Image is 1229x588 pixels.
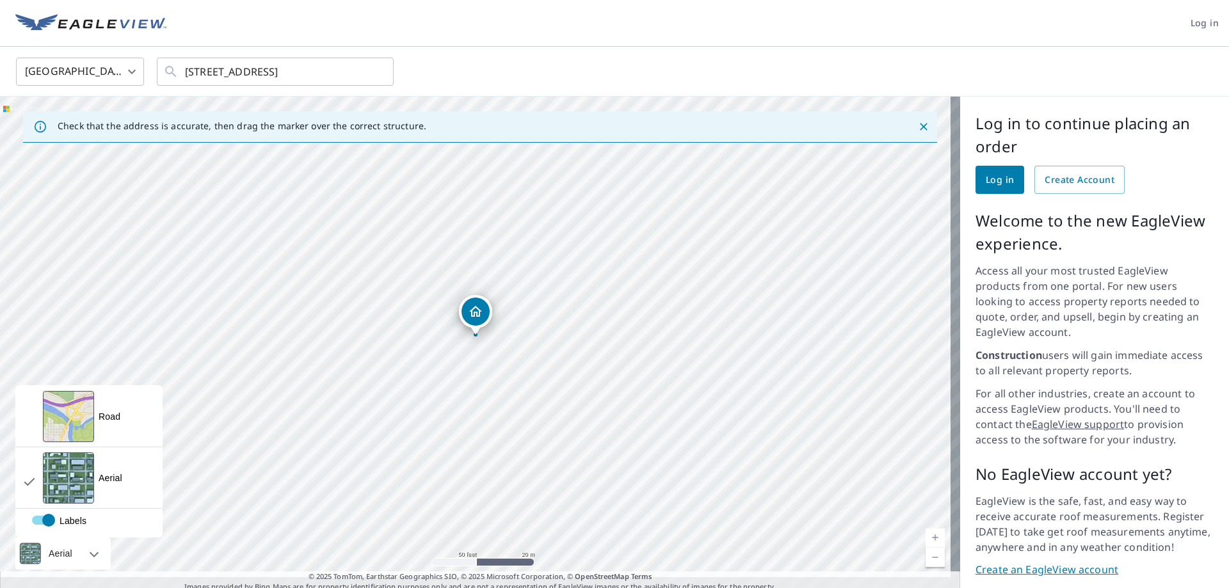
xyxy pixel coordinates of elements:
[16,54,144,90] div: [GEOGRAPHIC_DATA]
[45,537,76,569] div: Aerial
[986,172,1014,188] span: Log in
[976,493,1214,555] p: EagleView is the safe, fast, and easy way to receive accurate roof measurements. Register [DATE] ...
[976,263,1214,340] p: Access all your most trusted EagleView products from one portal. For new users looking to access ...
[16,509,162,537] div: enabled
[16,514,188,527] label: Labels
[926,528,945,548] a: Current Level 19, Zoom In
[99,410,120,423] div: Road
[976,386,1214,447] p: For all other industries, create an account to access EagleView products. You'll need to contact ...
[58,120,426,132] p: Check that the address is accurate, then drag the marker over the correct structure.
[976,463,1214,486] p: No EagleView account yet?
[459,295,492,335] div: Dropped pin, building 1, Residential property, 1207 River Bluff Trl Mishawaka, IN 46545
[1191,15,1219,31] span: Log in
[976,347,1214,378] p: users will gain immediate access to all relevant property reports.
[309,571,652,582] span: © 2025 TomTom, Earthstar Geographics SIO, © 2025 Microsoft Corporation, ©
[1032,417,1125,431] a: EagleView support
[976,112,1214,158] p: Log in to continue placing an order
[1034,166,1125,194] a: Create Account
[915,118,932,135] button: Close
[15,14,166,33] img: EV Logo
[976,209,1214,255] p: Welcome to the new EagleView experience.
[976,166,1024,194] a: Log in
[976,562,1214,577] a: Create an EagleView account
[99,472,122,484] div: Aerial
[575,571,629,581] a: OpenStreetMap
[185,54,367,90] input: Search by address or latitude-longitude
[15,385,163,537] div: View aerial and more...
[631,571,652,581] a: Terms
[926,548,945,567] a: Current Level 19, Zoom Out
[15,537,111,569] div: Aerial
[1045,172,1114,188] span: Create Account
[976,348,1042,362] strong: Construction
